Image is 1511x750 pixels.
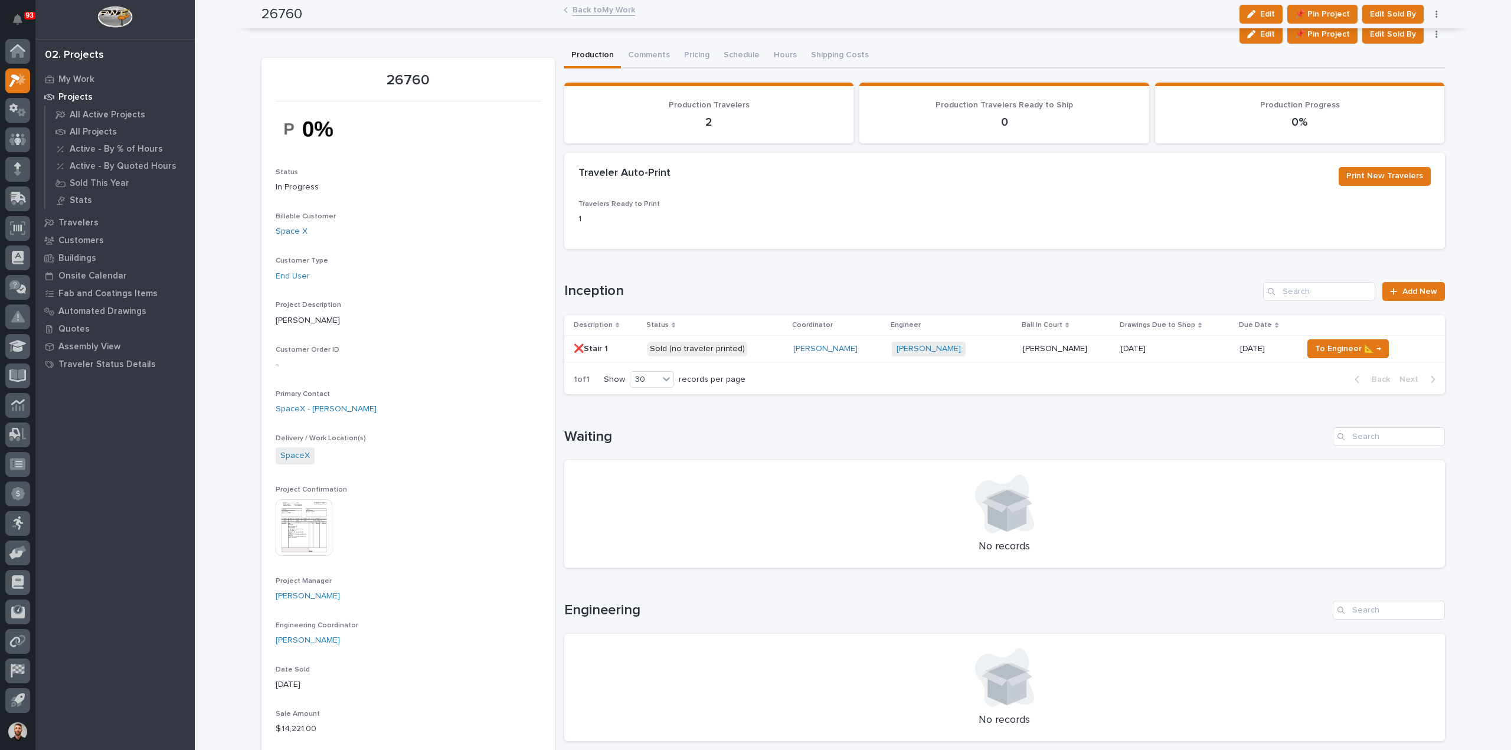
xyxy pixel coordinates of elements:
[897,344,961,354] a: [PERSON_NAME]
[1307,339,1389,358] button: To Engineer 📐 →
[45,158,195,174] a: Active - By Quoted Hours
[621,44,677,68] button: Comments
[677,44,717,68] button: Pricing
[1239,319,1272,332] p: Due Date
[276,578,332,585] span: Project Manager
[35,88,195,106] a: Projects
[1023,342,1090,354] p: [PERSON_NAME]
[35,249,195,267] a: Buildings
[70,178,129,189] p: Sold This Year
[70,127,117,137] p: All Projects
[1295,27,1350,41] span: 📌 Pin Project
[630,374,659,386] div: 30
[276,72,541,89] p: 26760
[578,213,853,225] p: 1
[35,320,195,338] a: Quotes
[35,267,195,284] a: Onsite Calendar
[45,192,195,208] a: Stats
[1260,29,1275,40] span: Edit
[58,271,127,281] p: Onsite Calendar
[276,403,377,415] a: SpaceX - [PERSON_NAME]
[276,486,347,493] span: Project Confirmation
[578,167,671,180] h2: Traveler Auto-Print
[58,235,104,246] p: Customers
[45,175,195,191] a: Sold This Year
[58,306,146,317] p: Automated Drawings
[35,284,195,302] a: Fab and Coatings Items
[58,218,99,228] p: Travelers
[1239,25,1283,44] button: Edit
[767,44,804,68] button: Hours
[26,11,34,19] p: 93
[35,231,195,249] a: Customers
[1339,167,1431,186] button: Print New Travelers
[276,435,366,442] span: Delivery / Work Location(s)
[35,338,195,355] a: Assembly View
[276,346,339,353] span: Customer Order ID
[97,6,132,28] img: Workspace Logo
[276,302,341,309] span: Project Description
[70,144,163,155] p: Active - By % of Hours
[891,319,921,332] p: Engineer
[1395,374,1445,385] button: Next
[1399,374,1425,385] span: Next
[276,634,340,647] a: [PERSON_NAME]
[1287,25,1358,44] button: 📌 Pin Project
[792,319,833,332] p: Coordinator
[1370,27,1416,41] span: Edit Sold By
[1362,25,1424,44] button: Edit Sold By
[276,710,320,718] span: Sale Amount
[564,365,599,394] p: 1 of 1
[276,169,298,176] span: Status
[1382,282,1444,301] a: Add New
[647,342,747,356] div: Sold (no traveler printed)
[58,289,158,299] p: Fab and Coatings Items
[70,110,145,120] p: All Active Projects
[1260,101,1340,109] span: Production Progress
[1333,427,1445,446] div: Search
[793,344,858,354] a: [PERSON_NAME]
[717,44,767,68] button: Schedule
[15,14,30,33] div: Notifications93
[35,70,195,88] a: My Work
[578,714,1431,727] p: No records
[45,123,195,140] a: All Projects
[58,253,96,264] p: Buildings
[669,101,750,109] span: Production Travelers
[573,2,635,16] a: Back toMy Work
[35,214,195,231] a: Travelers
[276,109,364,149] img: MRsS8FMPDzV-vgwHFIPHKH_q3Fm3e0OAPWwlvZzfPlU
[679,375,745,385] p: records per page
[1022,319,1062,332] p: Ball In Court
[574,342,610,354] p: ❌Stair 1
[276,213,336,220] span: Billable Customer
[276,590,340,602] a: [PERSON_NAME]
[1365,374,1390,385] span: Back
[1240,344,1293,354] p: [DATE]
[874,115,1135,129] p: 0
[1263,282,1375,301] input: Search
[804,44,876,68] button: Shipping Costs
[564,428,1328,446] h1: Waiting
[58,342,120,352] p: Assembly View
[1346,169,1423,183] span: Print New Travelers
[45,106,195,123] a: All Active Projects
[58,359,156,370] p: Traveler Status Details
[564,602,1328,619] h1: Engineering
[1169,115,1431,129] p: 0%
[564,283,1259,300] h1: Inception
[646,319,669,332] p: Status
[276,391,330,398] span: Primary Contact
[1333,601,1445,620] input: Search
[276,225,308,238] a: Space X
[276,359,541,371] p: -
[936,101,1073,109] span: Production Travelers Ready to Ship
[578,201,660,208] span: Travelers Ready to Print
[1315,342,1381,356] span: To Engineer 📐 →
[276,622,358,629] span: Engineering Coordinator
[578,115,840,129] p: 2
[1120,319,1195,332] p: Drawings Due to Shop
[276,666,310,673] span: Date Sold
[276,723,541,735] p: $ 14,221.00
